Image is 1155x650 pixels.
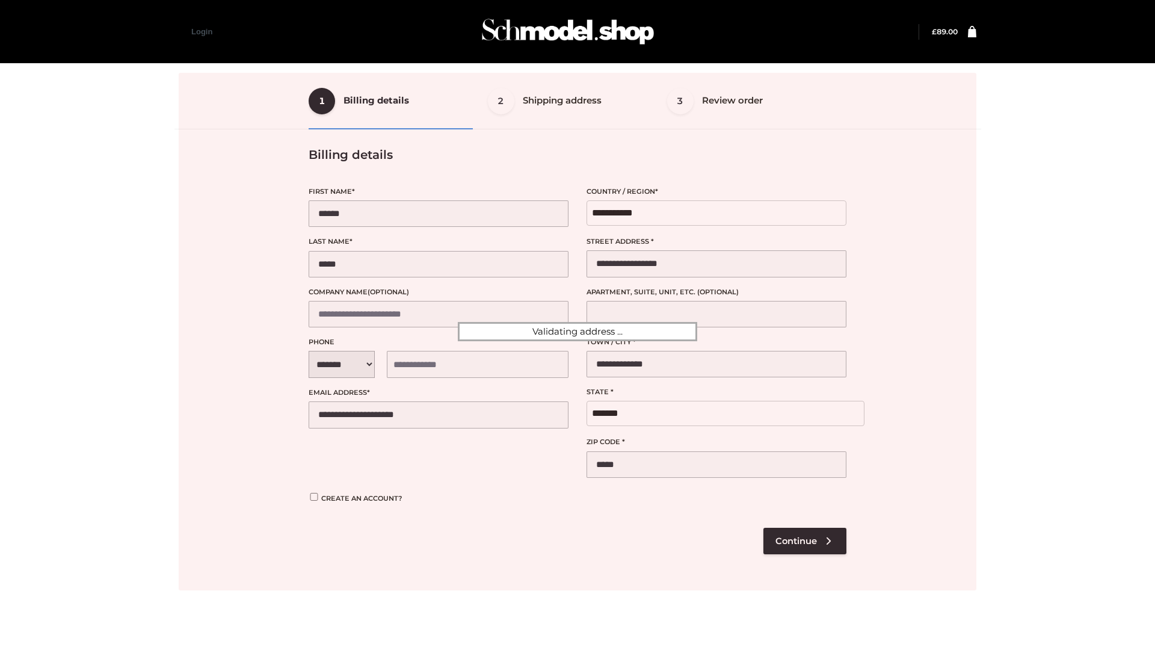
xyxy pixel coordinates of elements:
div: Validating address ... [458,322,697,341]
a: Login [191,27,212,36]
a: £89.00 [932,27,958,36]
bdi: 89.00 [932,27,958,36]
img: Schmodel Admin 964 [478,8,658,55]
span: £ [932,27,937,36]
